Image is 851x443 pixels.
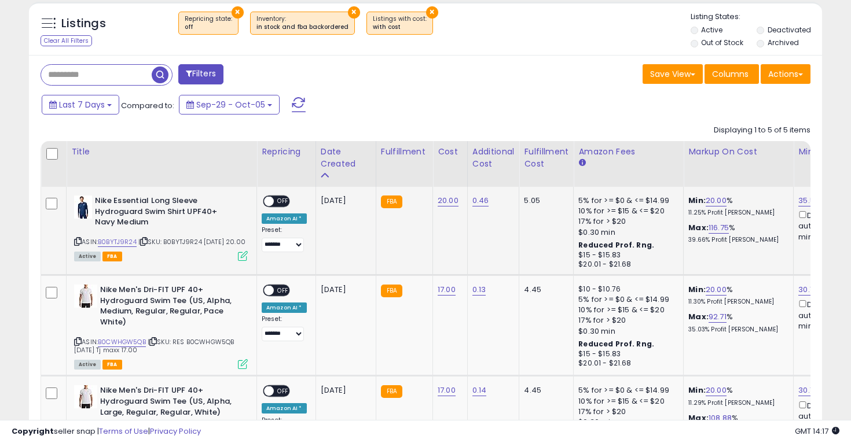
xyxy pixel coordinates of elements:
[768,38,799,47] label: Archived
[578,158,585,168] small: Amazon Fees.
[274,286,292,296] span: OFF
[381,195,402,208] small: FBA
[138,237,245,246] span: | SKU: B0BYTJ9R24 [DATE] 20.00
[262,403,307,414] div: Amazon AI *
[798,284,817,296] a: 30.10
[100,285,241,330] b: Nike Men's Dri-FIT UPF 40+ Hydroguard Swim Tee (US, Alpha, Medium, Regular, Regular, Pace White)
[691,12,823,23] p: Listing States:
[768,25,811,35] label: Deactivated
[256,14,349,32] span: Inventory :
[578,349,674,359] div: $15 - $15.83
[578,396,674,407] div: 10% for >= $15 & <= $20
[578,315,674,326] div: 17% for > $20
[688,312,784,333] div: %
[42,95,119,115] button: Last 7 Days
[262,146,311,158] div: Repricing
[102,252,122,261] span: FBA
[578,206,674,216] div: 10% for >= $15 & <= $20
[524,385,564,396] div: 4.45
[709,311,727,323] a: 92.71
[578,326,674,337] div: $0.30 min
[798,195,819,206] a: 35.55
[74,252,101,261] span: All listings currently available for purchase on Amazon
[41,35,92,46] div: Clear All Filters
[684,141,794,187] th: The percentage added to the cost of goods (COGS) that forms the calculator for Min & Max prices.
[688,209,784,217] p: 11.25% Profit [PERSON_NAME]
[578,227,674,238] div: $0.30 min
[274,386,292,396] span: OFF
[99,426,148,437] a: Terms of Use
[74,195,92,219] img: 41RABxOLyzL._SL40_.jpg
[274,197,292,206] span: OFF
[381,146,428,158] div: Fulfillment
[321,285,367,295] div: [DATE]
[643,64,703,84] button: Save View
[706,195,727,206] a: 20.00
[688,285,784,306] div: %
[701,25,722,35] label: Active
[61,16,106,32] h5: Listings
[688,223,784,244] div: %
[688,284,706,295] b: Min:
[706,385,727,396] a: 20.00
[712,68,749,80] span: Columns
[709,222,729,234] a: 116.75
[74,195,248,260] div: ASIN:
[578,240,654,250] b: Reduced Prof. Rng.
[714,125,810,136] div: Displaying 1 to 5 of 5 items
[688,385,784,407] div: %
[438,195,458,206] a: 20.00
[262,302,307,313] div: Amazon AI *
[74,337,234,355] span: | SKU: RES B0CWHGW5QB [DATE] Tj maxx 17.00
[688,222,709,233] b: Max:
[373,14,427,32] span: Listings with cost :
[196,99,265,110] span: Sep-29 - Oct-05
[578,339,654,349] b: Reduced Prof. Rng.
[578,285,674,294] div: $10 - $10.76
[688,146,788,158] div: Markup on Cost
[262,315,307,341] div: Preset:
[100,385,241,420] b: Nike Men's Dri-FIT UPF 40+ Hydroguard Swim Tee (US, Alpha, Large, Regular, Regular, White)
[12,426,201,437] div: seller snap | |
[74,285,97,308] img: 31Y21BwGfEL._SL40_.jpg
[524,195,564,206] div: 5.05
[688,311,709,322] b: Max:
[688,298,784,306] p: 11.30% Profit [PERSON_NAME]
[262,213,307,224] div: Amazon AI *
[185,14,232,32] span: Repricing state :
[578,146,678,158] div: Amazon Fees
[438,146,463,158] div: Cost
[102,360,122,370] span: FBA
[74,285,248,368] div: ASIN:
[185,23,232,31] div: off
[59,99,105,110] span: Last 7 Days
[262,226,307,252] div: Preset:
[578,385,674,396] div: 5% for >= $0 & <= $14.99
[688,236,784,244] p: 39.66% Profit [PERSON_NAME]
[321,385,367,396] div: [DATE]
[256,23,349,31] div: in stock and fba backordered
[438,284,456,296] a: 17.00
[74,360,101,370] span: All listings currently available for purchase on Amazon
[578,195,674,206] div: 5% for >= $0 & <= $14.99
[472,195,489,206] a: 0.46
[150,426,201,437] a: Privacy Policy
[761,64,810,84] button: Actions
[98,237,137,247] a: B0BYTJ9R24
[373,23,427,31] div: with cost
[706,284,727,296] a: 20.00
[472,385,487,396] a: 0.14
[578,294,674,305] div: 5% for >= $0 & <= $14.99
[12,426,54,437] strong: Copyright
[321,146,371,170] div: Date Created
[438,385,456,396] a: 17.00
[578,305,674,315] div: 10% for >= $15 & <= $20
[321,195,367,206] div: [DATE]
[74,385,97,408] img: 31Y21BwGfEL._SL40_.jpg
[121,100,174,111] span: Compared to:
[578,260,674,270] div: $20.01 - $21.68
[798,385,815,396] a: 30.11
[95,195,236,231] b: Nike Essential Long Sleeve Hydroguard Swim Shirt UPF40+ Navy Medium
[71,146,252,158] div: Title
[578,216,674,227] div: 17% for > $20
